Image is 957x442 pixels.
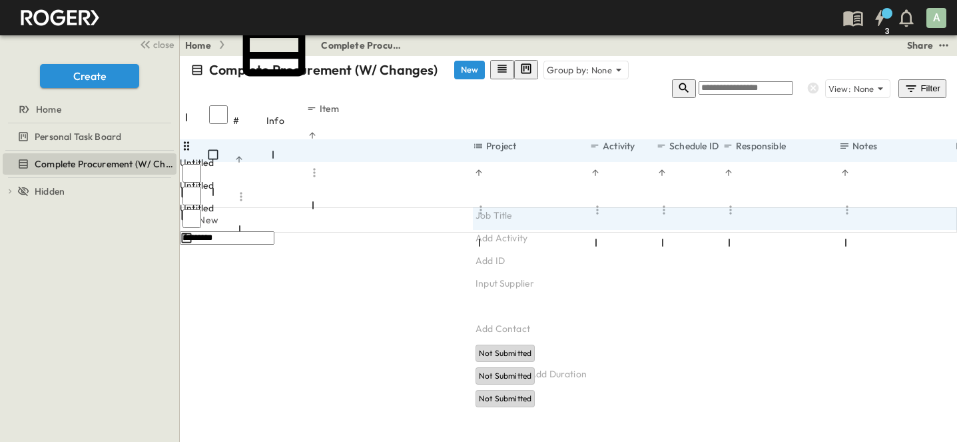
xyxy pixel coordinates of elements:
[36,103,61,116] span: Home
[321,39,402,52] span: Complete Procurement (W/ Changes)
[180,201,206,215] div: Untitled
[209,61,438,79] p: Complete Procurement (W/ Changes)
[3,100,174,119] a: Home
[828,83,851,95] p: View:
[180,179,206,192] div: Untitled
[233,102,266,139] div: #
[936,37,952,53] button: test
[35,130,121,143] span: Personal Task Board
[182,209,201,228] input: Select row
[182,164,201,183] input: Select row
[490,60,538,79] div: table view
[479,393,531,403] span: Not Submitted
[854,82,874,95] p: None
[320,102,339,115] p: Item
[185,39,211,52] a: Home
[185,3,410,87] nav: breadcrumbs
[306,129,318,141] button: Sort
[529,367,587,381] span: Add Duration
[209,105,228,124] input: Select all rows
[3,155,174,173] a: Complete Procurement (W/ Changes)
[925,7,948,29] button: A
[266,102,306,139] div: Info
[232,3,403,87] a: Complete Procurement (W/ Changes)
[490,60,514,79] button: row view
[35,185,65,198] span: Hidden
[591,63,612,77] p: None
[476,209,513,222] span: Job Title
[926,8,946,28] div: A
[454,61,485,79] button: New
[907,39,933,52] div: Share
[547,63,589,77] p: Group by:
[904,81,941,96] div: Filter
[3,127,174,146] a: Personal Task Board
[35,157,174,171] span: Complete Procurement (W/ Changes)
[884,27,890,36] h6: 3
[180,156,206,169] div: Untitled
[182,187,201,205] input: Select row
[866,6,893,30] button: 3
[3,126,176,147] div: Personal Task Boardtest
[3,153,176,175] div: Complete Procurement (W/ Changes)test
[134,35,176,53] button: close
[40,64,139,88] button: Create
[898,79,946,98] button: Filter
[514,60,538,79] button: kanban view
[153,38,174,51] span: close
